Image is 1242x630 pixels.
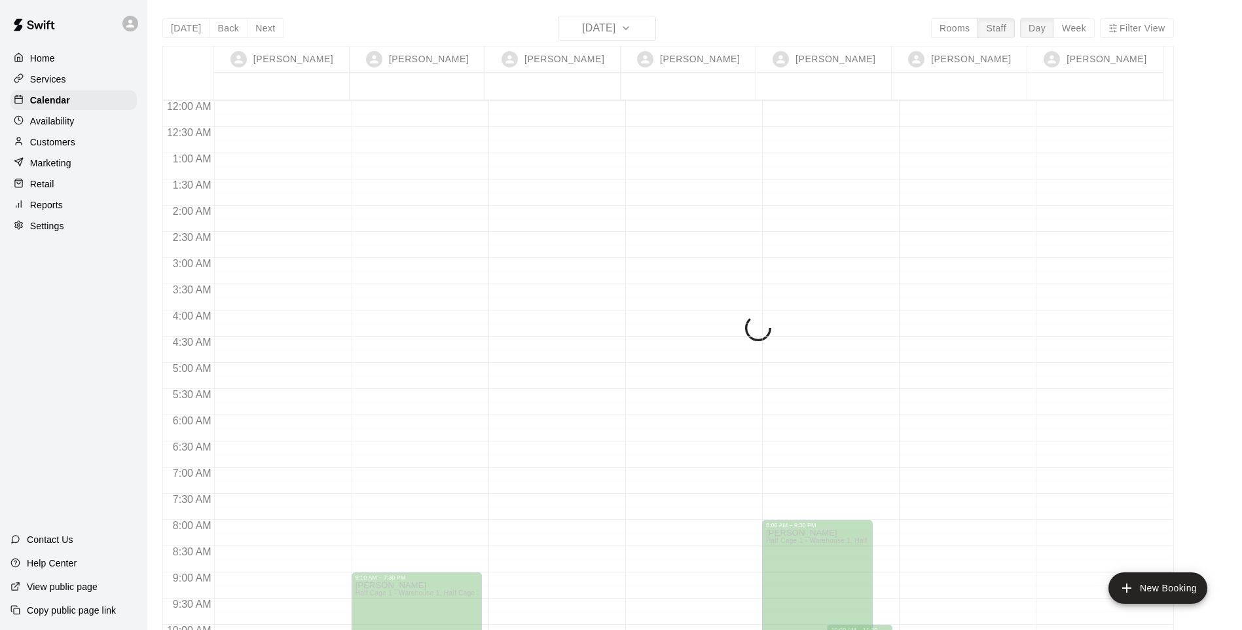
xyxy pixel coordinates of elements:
[30,73,66,86] p: Services
[10,195,137,215] a: Reports
[170,206,215,217] span: 2:00 AM
[170,232,215,243] span: 2:30 AM
[30,219,64,232] p: Settings
[660,52,740,66] p: [PERSON_NAME]
[170,153,215,164] span: 1:00 AM
[10,216,137,236] a: Settings
[27,604,116,617] p: Copy public page link
[27,533,73,546] p: Contact Us
[170,389,215,400] span: 5:30 AM
[27,557,77,570] p: Help Center
[30,94,70,107] p: Calendar
[10,153,137,173] a: Marketing
[170,468,215,479] span: 7:00 AM
[30,115,75,128] p: Availability
[524,52,604,66] p: [PERSON_NAME]
[170,441,215,453] span: 6:30 AM
[30,198,63,212] p: Reports
[170,179,215,191] span: 1:30 AM
[1067,52,1146,66] p: [PERSON_NAME]
[30,157,71,170] p: Marketing
[170,310,215,322] span: 4:00 AM
[10,48,137,68] a: Home
[10,90,137,110] a: Calendar
[30,52,55,65] p: Home
[30,136,75,149] p: Customers
[170,546,215,557] span: 8:30 AM
[30,177,54,191] p: Retail
[10,111,137,131] a: Availability
[170,337,215,348] span: 4:30 AM
[164,127,215,138] span: 12:30 AM
[27,580,98,593] p: View public page
[253,52,333,66] p: [PERSON_NAME]
[10,174,137,194] a: Retail
[1108,572,1207,604] button: add
[170,284,215,295] span: 3:30 AM
[10,69,137,89] a: Services
[356,574,478,581] div: 9:00 AM – 7:30 PM
[795,52,875,66] p: [PERSON_NAME]
[170,520,215,531] span: 8:00 AM
[170,599,215,610] span: 9:30 AM
[766,522,869,528] div: 8:00 AM – 9:30 PM
[170,258,215,269] span: 3:00 AM
[164,101,215,112] span: 12:00 AM
[389,52,469,66] p: [PERSON_NAME]
[931,52,1011,66] p: [PERSON_NAME]
[170,572,215,584] span: 9:00 AM
[170,415,215,426] span: 6:00 AM
[356,589,826,597] span: Half Cage 1 - Warehouse 1, Half Cage 2 - Warehouse 1, Half Cage 3 - Warehouse 1, Half Cage 4 - Wa...
[10,132,137,152] a: Customers
[170,494,215,505] span: 7:30 AM
[170,363,215,374] span: 5:00 AM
